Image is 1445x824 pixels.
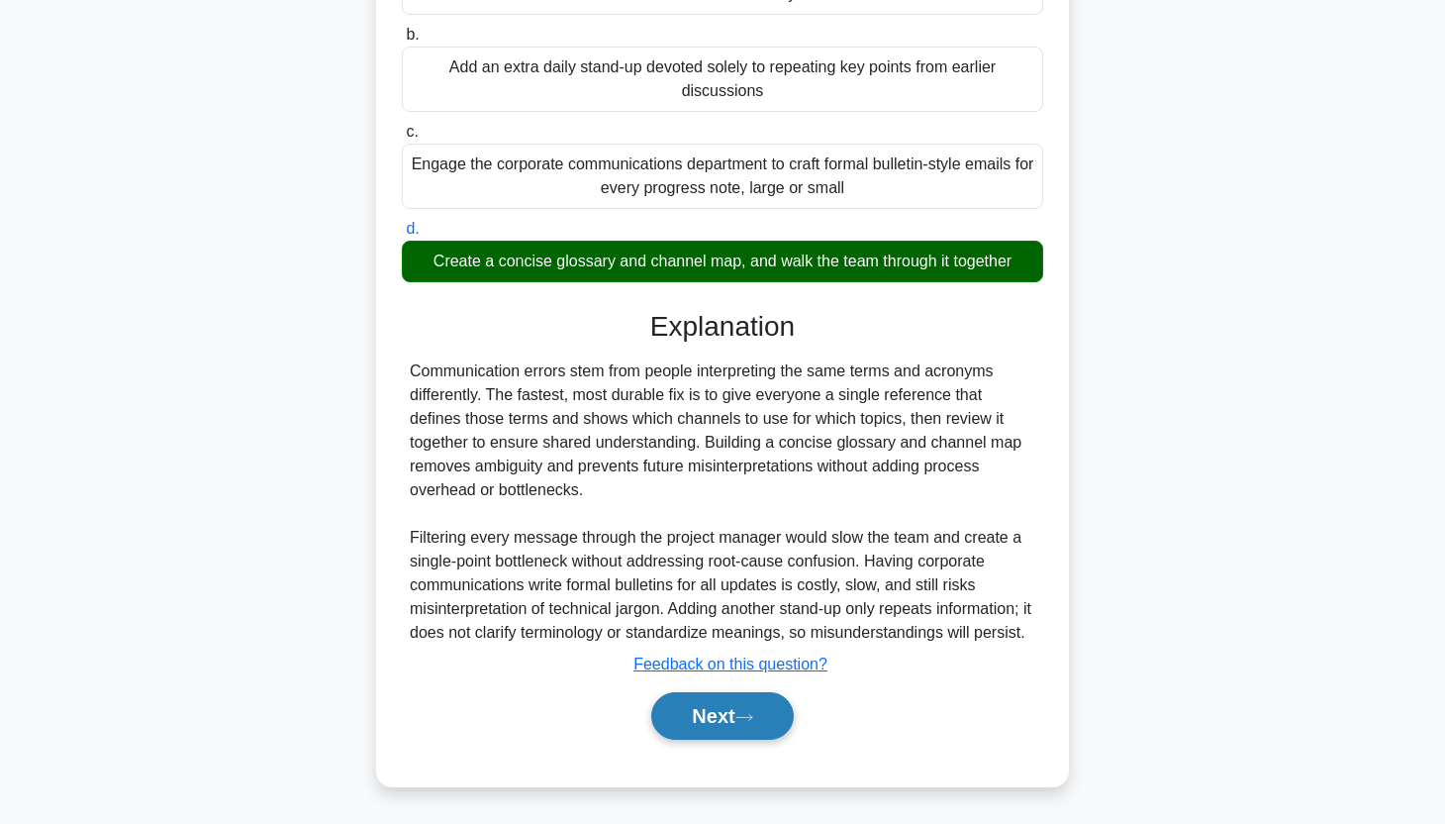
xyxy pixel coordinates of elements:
div: Engage the corporate communications department to craft formal bulletin-style emails for every pr... [402,144,1043,209]
h3: Explanation [414,310,1031,344]
div: Communication errors stem from people interpreting the same terms and acronyms differently. The f... [410,360,1035,645]
div: Create a concise glossary and channel map, and walk the team through it together [402,241,1043,282]
span: c. [406,123,418,140]
div: Add an extra daily stand-up devoted solely to repeating key points from earlier discussions [402,47,1043,112]
a: Feedback on this question? [633,656,827,672]
span: d. [406,220,419,237]
button: Next [651,692,793,740]
span: b. [406,26,419,43]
